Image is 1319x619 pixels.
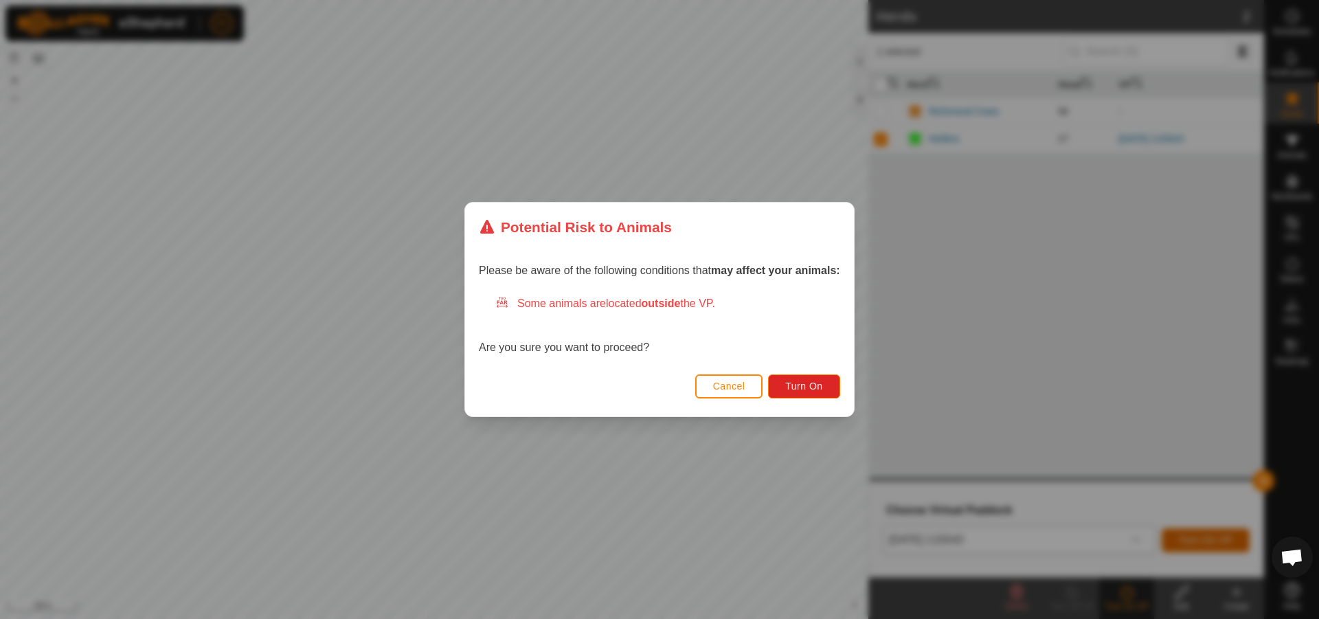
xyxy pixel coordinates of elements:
span: Turn On [786,381,823,392]
div: Are you sure you want to proceed? [479,295,840,356]
span: Please be aware of the following conditions that [479,265,840,276]
span: located the VP. [606,297,715,309]
button: Cancel [695,374,763,398]
div: Potential Risk to Animals [479,216,672,238]
button: Turn On [769,374,840,398]
strong: may affect your animals: [711,265,840,276]
a: Open chat [1272,537,1313,578]
span: Cancel [713,381,745,392]
strong: outside [642,297,681,309]
div: Some animals are [495,295,840,312]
